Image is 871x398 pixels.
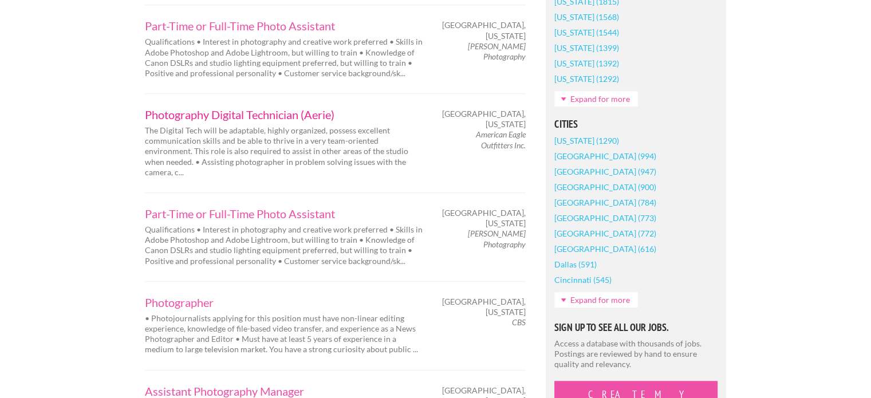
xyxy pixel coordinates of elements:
[145,224,425,266] p: Qualifications • Interest in photography and creative work preferred • Skills in Adobe Photoshop ...
[145,385,425,397] a: Assistant Photography Manager
[554,195,656,210] a: [GEOGRAPHIC_DATA] (784)
[442,208,526,228] span: [GEOGRAPHIC_DATA], [US_STATE]
[554,292,638,308] a: Expand for more
[145,37,425,78] p: Qualifications • Interest in photography and creative work preferred • Skills in Adobe Photoshop ...
[476,129,526,149] em: American Eagle Outfitters Inc.
[554,56,619,71] a: [US_STATE] (1392)
[554,322,718,333] h5: Sign Up to See All Our Jobs.
[554,241,656,257] a: [GEOGRAPHIC_DATA] (616)
[442,109,526,129] span: [GEOGRAPHIC_DATA], [US_STATE]
[145,125,425,178] p: The Digital Tech will be adaptable, highly organized, possess excellent communication skills and ...
[554,164,656,179] a: [GEOGRAPHIC_DATA] (947)
[554,91,638,107] a: Expand for more
[554,257,597,272] a: Dallas (591)
[512,317,526,327] em: CBS
[145,20,425,31] a: Part-Time or Full-Time Photo Assistant
[554,179,656,195] a: [GEOGRAPHIC_DATA] (900)
[468,228,526,249] em: [PERSON_NAME] Photography
[145,208,425,219] a: Part-Time or Full-Time Photo Assistant
[554,9,619,25] a: [US_STATE] (1568)
[442,297,526,317] span: [GEOGRAPHIC_DATA], [US_STATE]
[554,71,619,86] a: [US_STATE] (1292)
[554,25,619,40] a: [US_STATE] (1544)
[554,338,718,370] p: Access a database with thousands of jobs. Postings are reviewed by hand to ensure quality and rel...
[554,148,656,164] a: [GEOGRAPHIC_DATA] (994)
[554,133,619,148] a: [US_STATE] (1290)
[554,210,656,226] a: [GEOGRAPHIC_DATA] (773)
[554,40,619,56] a: [US_STATE] (1399)
[554,226,656,241] a: [GEOGRAPHIC_DATA] (772)
[442,20,526,41] span: [GEOGRAPHIC_DATA], [US_STATE]
[554,272,612,287] a: Cincinnati (545)
[145,297,425,308] a: Photographer
[554,119,718,129] h5: Cities
[145,313,425,355] p: • Photojournalists applying for this position must have non-linear editing experience, knowledge ...
[468,41,526,61] em: [PERSON_NAME] Photography
[145,109,425,120] a: Photography Digital Technician (Aerie)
